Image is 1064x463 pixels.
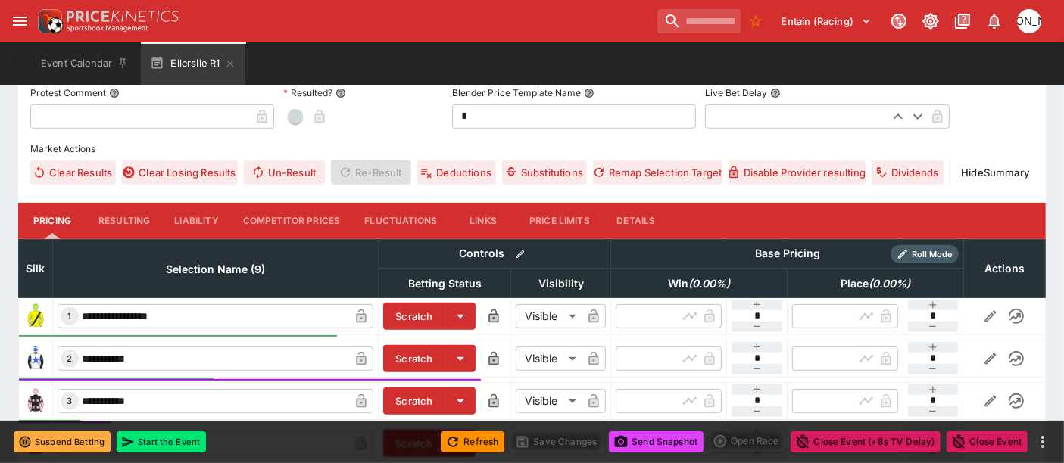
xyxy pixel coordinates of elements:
[906,248,959,261] span: Roll Mode
[379,239,611,269] th: Controls
[23,346,48,371] img: runner 2
[602,203,670,239] button: Details
[1013,5,1046,38] button: Jonty Andrew
[584,88,594,98] button: Blender Price Template Name
[18,203,86,239] button: Pricing
[441,431,504,452] button: Refresh
[30,86,106,99] p: Protest Comment
[64,353,76,364] span: 2
[32,42,138,85] button: Event Calendar
[65,311,75,322] span: 1
[729,160,866,185] button: Disable Provider resulting
[19,239,53,297] th: Silk
[516,389,582,413] div: Visible
[335,88,346,98] button: Resulted?
[109,88,120,98] button: Protest Comment
[949,8,976,35] button: Documentation
[122,160,237,185] button: Clear Losing Results
[449,203,517,239] button: Links
[30,160,116,185] button: Clear Results
[417,160,496,185] button: Deductions
[770,88,781,98] button: Live Bet Delay
[33,6,64,36] img: PriceKinetics Logo
[383,387,445,415] button: Scratch
[744,9,768,33] button: No Bookmarks
[891,245,959,263] div: Show/hide Price Roll mode configuration.
[331,160,410,185] span: Re-Result
[824,275,927,293] span: Place(0.00%)
[14,431,111,452] button: Suspend Betting
[772,9,881,33] button: Select Tenant
[688,275,730,293] em: ( 0.00 %)
[705,86,767,99] p: Live Bet Delay
[231,203,353,239] button: Competitor Prices
[6,8,33,35] button: open drawer
[522,275,601,293] span: Visibility
[657,9,741,33] input: search
[244,160,325,185] button: Un-Result
[86,203,162,239] button: Resulting
[510,244,530,264] button: Bulk edit
[593,160,722,185] button: Remap Selection Target
[23,304,48,328] img: runner 1
[141,42,245,85] button: Ellerslie R1
[502,160,587,185] button: Substitutions
[352,203,449,239] button: Fluctuations
[651,275,747,293] span: Win(0.00%)
[516,304,582,328] div: Visible
[117,431,206,452] button: Start the Event
[749,244,826,263] div: Base Pricing
[67,25,148,32] img: Sportsbook Management
[917,8,944,35] button: Toggle light/dark mode
[452,86,581,99] p: Blender Price Template Name
[283,86,332,99] p: Resulted?
[885,8,913,35] button: Connected to PK
[981,8,1008,35] button: Notifications
[791,431,941,452] button: Close Event (+8s TV Delay)
[23,389,48,413] img: runner 3
[956,160,1034,185] button: HideSummary
[609,431,704,452] button: Send Snapshot
[383,303,445,330] button: Scratch
[392,275,498,293] span: Betting Status
[383,345,445,372] button: Scratch
[1034,433,1052,451] button: more
[162,203,230,239] button: Liability
[869,275,910,293] em: ( 0.00 %)
[516,346,582,371] div: Visible
[67,11,179,22] img: PriceKinetics
[710,430,785,452] div: split button
[872,160,944,185] button: Dividends
[30,138,1034,160] label: Market Actions
[963,239,1045,297] th: Actions
[64,396,76,406] span: 3
[517,203,602,239] button: Price Limits
[149,260,282,278] span: Selection Name (9)
[947,431,1028,452] button: Close Event
[1017,9,1041,33] div: Jonty Andrew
